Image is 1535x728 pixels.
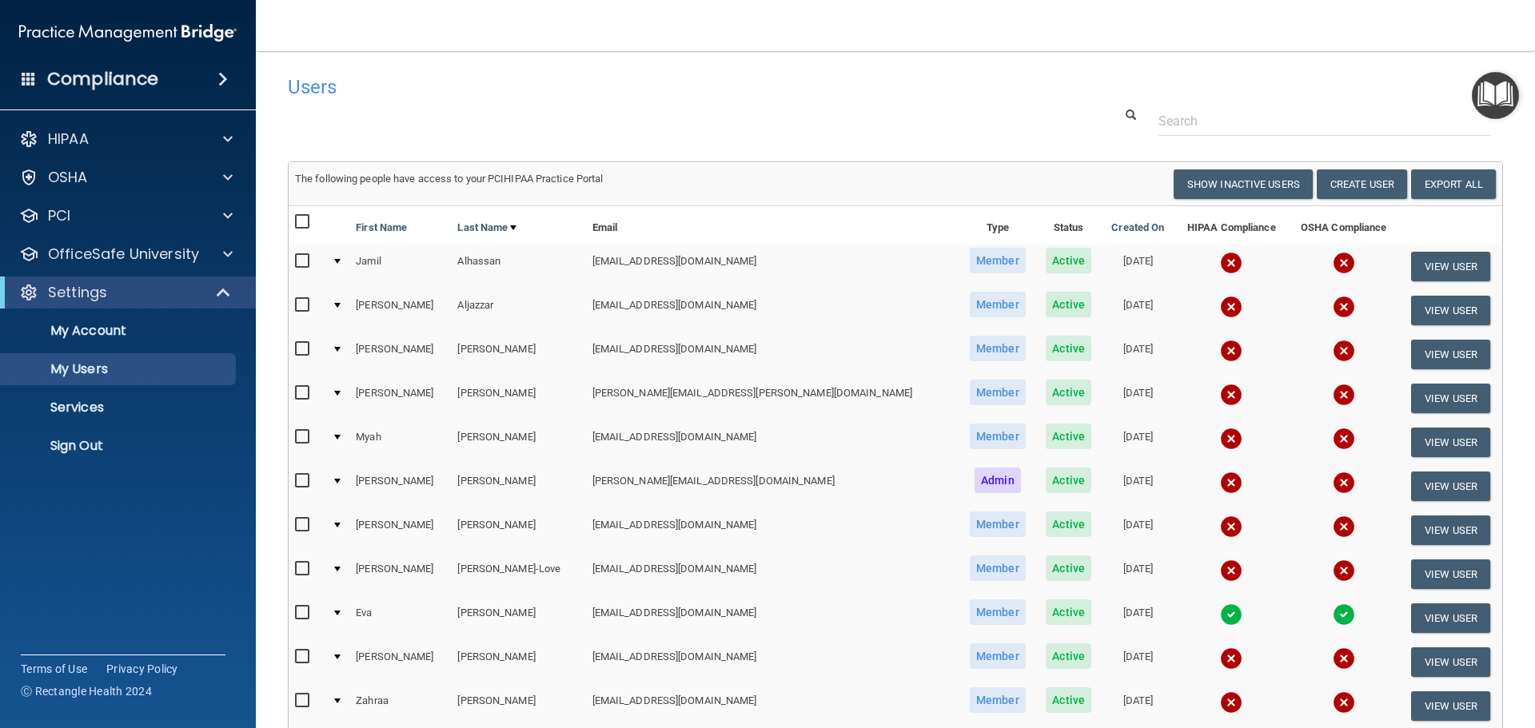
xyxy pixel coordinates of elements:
span: Active [1046,248,1091,273]
a: OSHA [19,168,233,187]
span: Active [1046,643,1091,669]
a: Terms of Use [21,661,87,677]
span: Active [1046,555,1091,581]
img: cross.ca9f0e7f.svg [1220,691,1242,714]
td: [PERSON_NAME][EMAIL_ADDRESS][DOMAIN_NAME] [586,464,959,508]
td: [DATE] [1101,288,1174,332]
span: Active [1046,687,1091,713]
span: Member [970,336,1026,361]
td: [PERSON_NAME][EMAIL_ADDRESS][PERSON_NAME][DOMAIN_NAME] [586,376,959,420]
p: My Account [10,323,229,339]
img: cross.ca9f0e7f.svg [1333,471,1355,494]
td: [PERSON_NAME] [451,464,585,508]
td: [EMAIL_ADDRESS][DOMAIN_NAME] [586,640,959,684]
td: [PERSON_NAME] [451,332,585,376]
span: Active [1046,599,1091,625]
td: [EMAIL_ADDRESS][DOMAIN_NAME] [586,245,959,288]
span: Member [970,424,1026,449]
a: Privacy Policy [106,661,178,677]
span: Member [970,248,1026,273]
td: [PERSON_NAME] [451,420,585,464]
td: Eva [349,596,451,640]
img: cross.ca9f0e7f.svg [1333,340,1355,362]
button: Open Resource Center [1472,72,1519,119]
img: PMB logo [19,17,237,49]
td: [EMAIL_ADDRESS][DOMAIN_NAME] [586,596,959,640]
img: cross.ca9f0e7f.svg [1333,252,1355,274]
td: [DATE] [1101,552,1174,596]
td: [DATE] [1101,596,1174,640]
span: Ⓒ Rectangle Health 2024 [21,683,152,699]
h4: Users [288,77,987,97]
span: Active [1046,380,1091,405]
img: cross.ca9f0e7f.svg [1333,691,1355,714]
th: Status [1036,206,1101,245]
a: PCI [19,206,233,225]
img: tick.e7d51cea.svg [1333,603,1355,626]
p: My Users [10,361,229,377]
p: OSHA [48,168,88,187]
a: Export All [1411,169,1496,199]
td: [DATE] [1101,332,1174,376]
span: Member [970,380,1026,405]
td: [DATE] [1101,464,1174,508]
td: Zahraa [349,684,451,728]
td: [PERSON_NAME] [349,508,451,552]
button: View User [1411,559,1490,589]
td: [PERSON_NAME] [451,640,585,684]
img: cross.ca9f0e7f.svg [1333,559,1355,582]
td: [PERSON_NAME] [349,552,451,596]
td: Aljazzar [451,288,585,332]
a: OfficeSafe University [19,245,233,264]
td: [EMAIL_ADDRESS][DOMAIN_NAME] [586,332,959,376]
h4: Compliance [47,68,158,90]
td: [PERSON_NAME] [451,376,585,420]
button: View User [1411,603,1490,633]
button: View User [1411,691,1490,721]
td: [DATE] [1101,245,1174,288]
a: First Name [356,218,407,237]
span: Member [970,599,1026,625]
button: View User [1411,340,1490,369]
img: tick.e7d51cea.svg [1220,603,1242,626]
td: [PERSON_NAME] [451,684,585,728]
a: Last Name [457,218,516,237]
th: Email [586,206,959,245]
span: Active [1046,511,1091,537]
button: View User [1411,252,1490,281]
span: Active [1046,336,1091,361]
p: Settings [48,283,107,302]
td: [PERSON_NAME] [349,288,451,332]
img: cross.ca9f0e7f.svg [1333,296,1355,318]
span: Member [970,687,1026,713]
a: Created On [1111,218,1164,237]
iframe: Drift Widget Chat Controller [1258,615,1516,678]
td: [EMAIL_ADDRESS][DOMAIN_NAME] [586,684,959,728]
td: [DATE] [1101,508,1174,552]
td: Jamil [349,245,451,288]
button: View User [1411,428,1490,457]
input: Search [1158,106,1491,136]
span: Member [970,555,1026,581]
img: cross.ca9f0e7f.svg [1333,515,1355,538]
span: Member [970,643,1026,669]
td: [PERSON_NAME] [349,464,451,508]
img: cross.ca9f0e7f.svg [1220,559,1242,582]
td: Myah [349,420,451,464]
img: cross.ca9f0e7f.svg [1220,384,1242,406]
img: cross.ca9f0e7f.svg [1220,340,1242,362]
button: View User [1411,515,1490,545]
th: OSHA Compliance [1288,206,1399,245]
p: Sign Out [10,438,229,454]
td: [DATE] [1101,684,1174,728]
span: Admin [975,467,1021,493]
p: HIPAA [48,129,89,149]
p: PCI [48,206,70,225]
img: cross.ca9f0e7f.svg [1220,296,1242,318]
td: [DATE] [1101,420,1174,464]
td: [PERSON_NAME]-Love [451,552,585,596]
img: cross.ca9f0e7f.svg [1333,428,1355,450]
td: [EMAIL_ADDRESS][DOMAIN_NAME] [586,288,959,332]
td: [DATE] [1101,376,1174,420]
span: Active [1046,292,1091,317]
